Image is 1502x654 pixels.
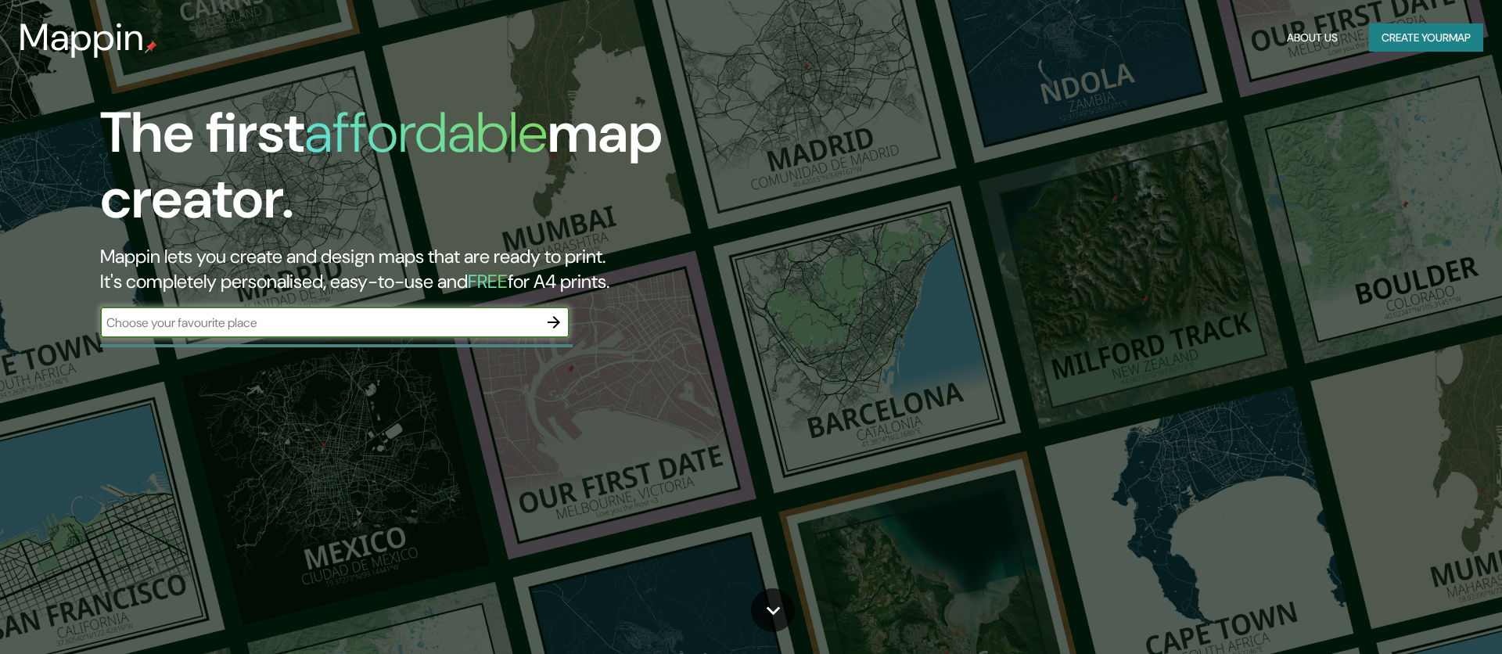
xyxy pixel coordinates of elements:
[100,244,851,294] h2: Mappin lets you create and design maps that are ready to print. It's completely personalised, eas...
[1281,23,1344,52] button: About Us
[100,100,851,244] h1: The first map creator.
[1369,23,1483,52] button: Create yourmap
[100,314,538,332] input: Choose your favourite place
[304,96,548,169] h1: affordable
[145,41,157,53] img: mappin-pin
[19,16,145,59] h3: Mappin
[468,269,508,293] h5: FREE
